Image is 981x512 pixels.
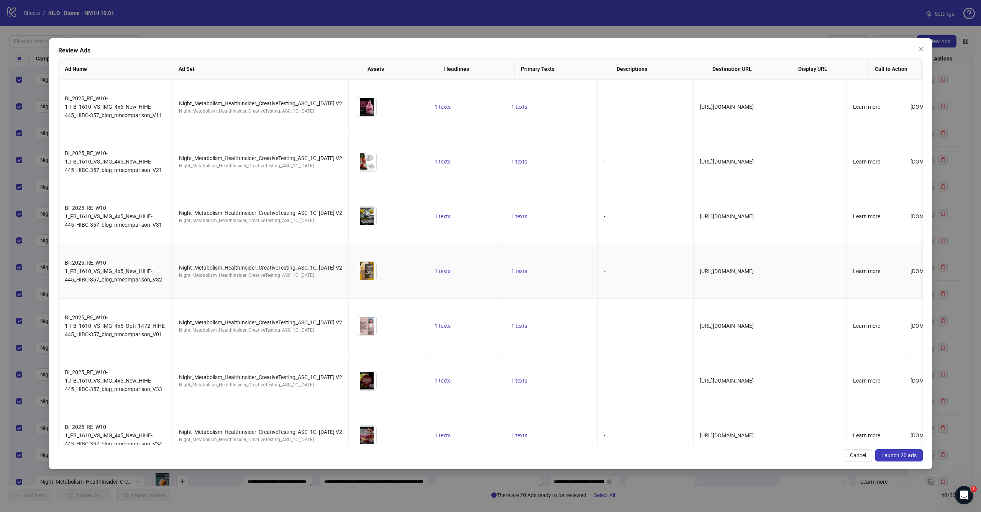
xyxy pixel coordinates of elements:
th: Primary Texts [515,59,610,80]
span: Launch 20 ads [881,452,917,458]
span: Learn more [853,213,880,219]
div: [DOMAIN_NAME] [910,431,955,440]
div: [DOMAIN_NAME] [910,157,955,166]
span: 1 texts [435,213,451,219]
span: close [918,46,924,52]
span: Learn more [853,159,880,165]
span: [URL][DOMAIN_NAME] [700,104,754,110]
button: 1 texts [508,267,530,276]
span: Learn more [853,378,880,384]
span: BI_2025_RE_W10-1_FB_1610_VS_IMG_4x5_New_HIHE-445_HIBC-357_blog_nmcomparison_V32 [65,260,162,283]
div: Night_Metabolism_HealthInsider_CreativeTesting_ASC_1C_[DATE] V2 [179,428,342,436]
span: - [604,213,605,219]
span: 1 [971,486,977,492]
div: Night_Metabolism_HealthInsider_CreativeTesting_ASC_1C_[DATE] V2 [179,154,342,162]
button: Launch 20 ads [875,449,923,461]
span: [URL][DOMAIN_NAME] [700,159,754,165]
button: 1 texts [431,376,454,385]
span: BI_2025_RE_W10-1_FB_1610_VS_IMG_4x5_New_HIHE-445_HIBC-357_blog_nmcomparison_V11 [65,95,162,118]
span: 1 texts [511,268,527,274]
div: [DOMAIN_NAME] [910,267,955,275]
span: Cancel [850,452,866,458]
span: [URL][DOMAIN_NAME] [700,323,754,329]
div: Night_Metabolism_HealthInsider_CreativeTesting_ASC_1C_[DATE] V2 [179,99,342,108]
span: BI_2025_RE_W10-1_FB_1610_VS_IMG_4x5_New_HIHE-445_HIBC-357_blog_nmcomparison_V21 [65,150,162,173]
span: BI_2025_RE_W10-1_FB_1610_VS_IMG_4x5_New_HIHE-445_HIBC-357_blog_nmcomparison_V34 [65,424,162,447]
th: Destination URL [706,59,792,80]
div: Night_Metabolism_HealthInsider_CreativeTesting_ASC_1C_[DATE] [179,381,342,389]
th: Descriptions [610,59,706,80]
span: - [604,159,605,165]
div: Night_Metabolism_HealthInsider_CreativeTesting_ASC_1C_[DATE] [179,217,342,224]
span: BI_2025_RE_W10-1_FB_1610_VS_IMG_4x5_Opti_1472_HIHE-445_HIBC-357_blog_nmcomparison_V01 [65,314,166,337]
span: Learn more [853,432,880,438]
button: 1 texts [508,321,530,330]
div: Night_Metabolism_HealthInsider_CreativeTesting_ASC_1C_[DATE] V2 [179,209,342,217]
img: Asset 1 [357,316,376,335]
button: Preview [367,272,376,281]
button: 1 texts [431,431,454,440]
span: Learn more [853,323,880,329]
span: 1 texts [511,378,527,384]
button: Preview [367,162,376,171]
button: 1 texts [508,212,530,221]
span: 1 texts [435,104,451,110]
button: 1 texts [431,321,454,330]
th: Headlines [438,59,515,80]
button: Preview [367,436,376,445]
div: Night_Metabolism_HealthInsider_CreativeTesting_ASC_1C_[DATE] [179,108,342,115]
span: 1 texts [435,432,451,438]
span: 1 texts [511,213,527,219]
span: eye [369,383,374,388]
button: 1 texts [431,102,454,111]
div: Night_Metabolism_HealthInsider_CreativeTesting_ASC_1C_[DATE] [179,162,342,170]
img: Asset 1 [357,207,376,226]
span: 1 texts [511,432,527,438]
div: Review Ads [58,46,923,55]
button: 1 texts [508,376,530,385]
button: Preview [367,217,376,226]
iframe: Intercom live chat [955,486,973,504]
span: Learn more [853,104,880,110]
button: Preview [367,381,376,390]
span: BI_2025_RE_W10-1_FB_1610_VS_IMG_4x5_New_HIHE-445_HIBC-357_blog_nmcomparison_V33 [65,369,162,392]
span: - [604,323,605,329]
div: [DOMAIN_NAME] [910,103,955,111]
th: Display URL [792,59,869,80]
span: eye [369,273,374,279]
span: - [604,268,605,274]
span: - [604,104,605,110]
img: Asset 1 [357,426,376,445]
span: eye [369,109,374,115]
span: eye [369,328,374,334]
button: Preview [367,326,376,335]
img: Asset 1 [357,371,376,390]
span: eye [369,438,374,443]
span: 1 texts [511,159,527,165]
span: [URL][DOMAIN_NAME] [700,268,754,274]
div: Night_Metabolism_HealthInsider_CreativeTesting_ASC_1C_[DATE] [179,327,342,334]
button: 1 texts [508,431,530,440]
div: [DOMAIN_NAME] [910,322,955,330]
span: 1 texts [435,268,451,274]
span: [URL][DOMAIN_NAME] [700,213,754,219]
img: Asset 1 [357,262,376,281]
th: Ad Name [59,59,172,80]
span: - [604,378,605,384]
div: Night_Metabolism_HealthInsider_CreativeTesting_ASC_1C_[DATE] [179,272,342,279]
span: [URL][DOMAIN_NAME] [700,378,754,384]
span: eye [369,219,374,224]
th: Assets [361,59,438,80]
th: Ad Set [172,59,361,80]
button: Preview [367,107,376,116]
button: 1 texts [508,102,530,111]
span: 1 texts [435,378,451,384]
span: eye [369,164,374,169]
div: [DOMAIN_NAME] [910,376,955,385]
button: 1 texts [431,157,454,166]
span: 1 texts [435,323,451,329]
button: Close [915,43,927,55]
button: 1 texts [508,157,530,166]
button: Cancel [844,449,872,461]
th: Call to Action [869,59,926,80]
